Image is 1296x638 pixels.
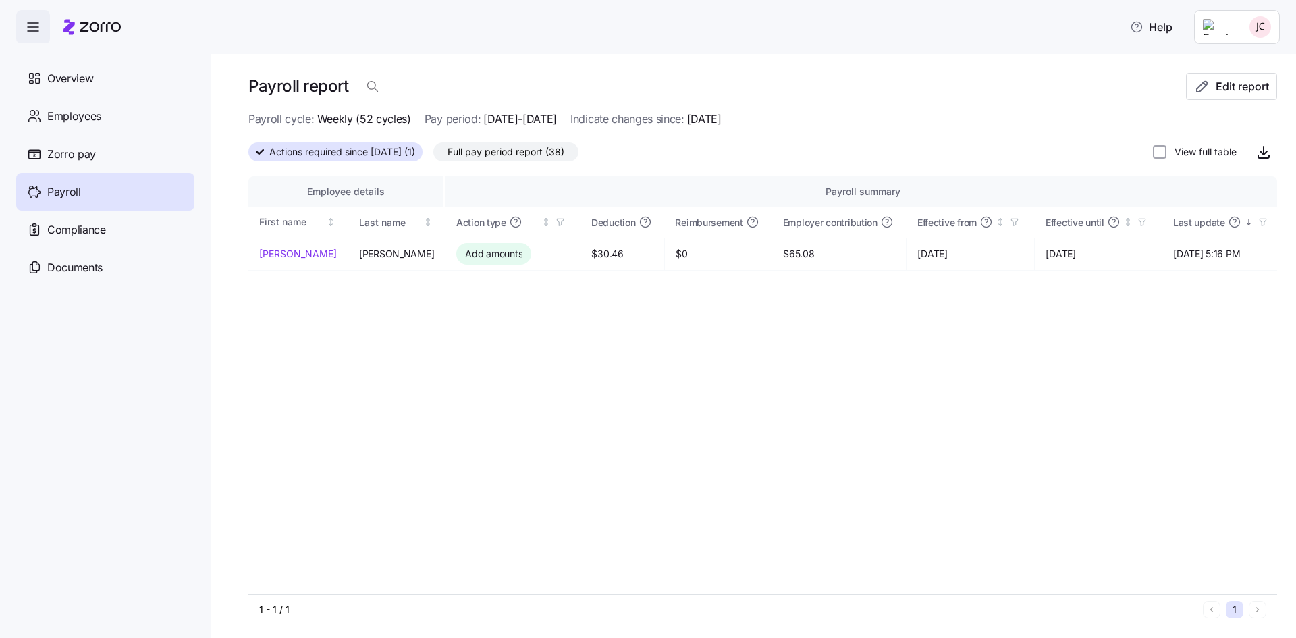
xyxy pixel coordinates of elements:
span: $0 [676,247,761,261]
div: Sorted descending [1244,217,1253,227]
span: Documents [47,259,103,276]
div: Last name [359,215,421,230]
span: Payroll [47,184,81,201]
span: [DATE]-[DATE] [483,111,557,128]
span: Weekly (52 cycles) [317,111,411,128]
a: Overview [16,59,194,97]
button: Help [1119,14,1183,41]
div: Not sorted [423,217,433,227]
span: [DATE] [687,111,722,128]
span: Deduction [591,215,635,229]
span: Payroll cycle: [248,111,315,128]
th: Last nameNot sorted [348,207,446,238]
div: 1 - 1 / 1 [259,603,1197,616]
span: Last update [1173,215,1225,229]
button: 1 [1226,601,1243,618]
span: [DATE] [917,247,1023,261]
a: Employees [16,97,194,135]
h1: Payroll report [248,76,348,97]
div: Payroll summary [456,184,1270,199]
img: Employer logo [1203,19,1230,35]
span: Zorro pay [47,146,96,163]
th: Last updateSorted descending [1162,207,1281,238]
span: $65.08 [783,247,895,261]
th: Effective fromNot sorted [907,207,1035,238]
label: View full table [1166,145,1237,159]
a: Zorro pay [16,135,194,173]
button: Edit report [1186,73,1277,100]
span: Effective until [1046,215,1104,229]
div: Not sorted [1123,217,1133,227]
span: Action type [456,215,506,229]
span: Compliance [47,221,106,238]
button: Next page [1249,601,1266,618]
th: Action typeNot sorted [446,207,580,238]
span: Reimbursement [676,215,743,229]
a: Documents [16,248,194,286]
div: Not sorted [326,217,335,227]
div: Employee details [259,184,433,199]
span: $30.46 [591,247,653,261]
span: Add amounts [465,247,522,261]
a: [PERSON_NAME] [259,247,337,261]
span: [DATE] 5:16 PM [1173,247,1270,261]
span: Indicate changes since: [570,111,684,128]
span: Full pay period report (38) [448,143,564,161]
span: Actions required since [DATE] (1) [269,143,415,161]
span: Effective from [917,215,977,229]
a: Compliance [16,211,194,248]
button: Previous page [1203,601,1220,618]
th: Effective untilNot sorted [1035,207,1162,238]
div: First name [259,215,324,230]
span: [PERSON_NAME] [359,247,434,261]
img: 6a057c79b0215197f4e0f4d635e1f31e [1249,16,1271,38]
span: Overview [47,70,93,87]
span: Help [1130,19,1172,35]
span: Edit report [1216,78,1269,95]
span: [DATE] [1046,247,1151,261]
div: Not sorted [541,217,551,227]
div: Not sorted [996,217,1005,227]
span: Employees [47,108,101,125]
span: Pay period: [425,111,481,128]
a: Payroll [16,173,194,211]
th: First nameNot sorted [248,207,348,238]
span: Employer contribution [783,215,878,229]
